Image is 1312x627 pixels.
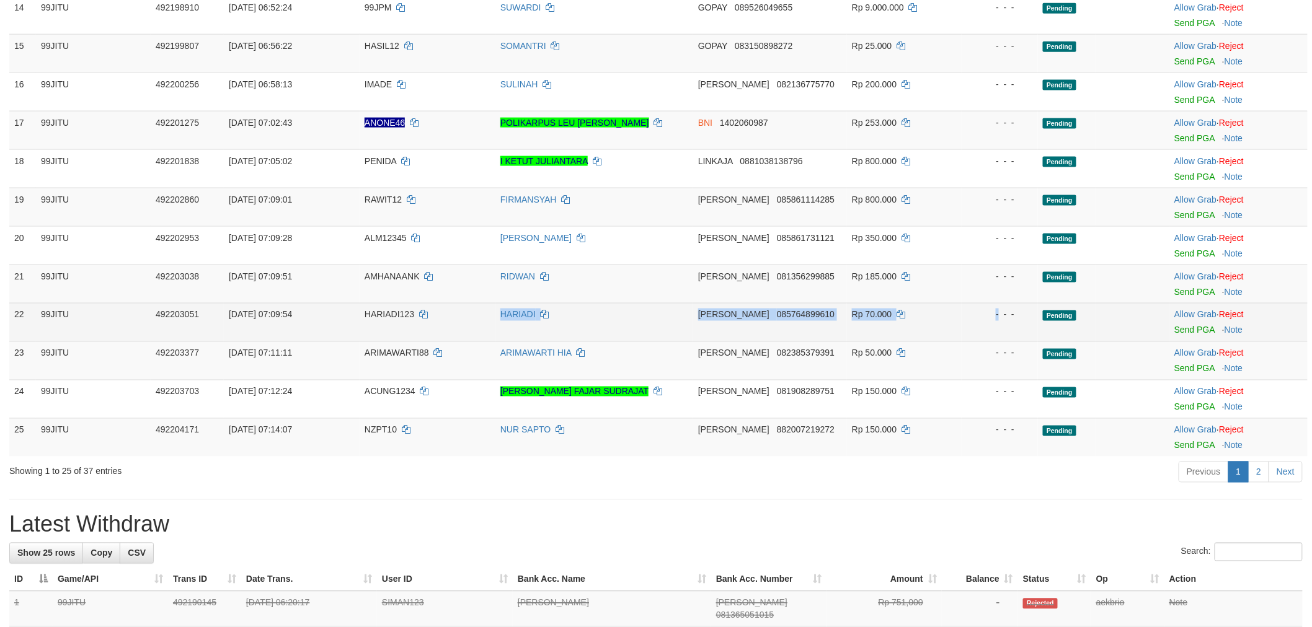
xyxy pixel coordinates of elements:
[698,233,769,243] span: [PERSON_NAME]
[156,2,199,12] span: 492198910
[1225,95,1243,105] a: Note
[229,271,292,281] span: [DATE] 07:09:51
[1174,118,1217,128] a: Allow Grab
[1043,349,1076,359] span: Pending
[1174,79,1219,89] span: ·
[827,568,942,591] th: Amount: activate to sort column ascending
[1169,111,1308,149] td: ·
[500,156,588,166] a: I KETUT JULIANTARA
[852,271,897,281] span: Rp 185.000
[156,271,199,281] span: 492203038
[698,271,769,281] span: [PERSON_NAME]
[1174,156,1217,166] a: Allow Grab
[1219,233,1244,243] a: Reject
[377,591,513,627] td: SIMAN123
[1225,441,1243,450] a: Note
[82,543,120,564] a: Copy
[1174,364,1215,374] a: Send PGA
[365,79,392,89] span: IMADE
[1174,195,1217,204] a: Allow Grab
[500,79,538,89] a: SULINAH
[1043,118,1076,129] span: Pending
[777,195,835,204] span: Copy 085861114285 to clipboard
[1169,380,1308,418] td: ·
[36,226,151,265] td: 99JITU
[156,310,199,320] span: 492203051
[156,348,199,358] span: 492203377
[1248,462,1269,483] a: 2
[967,1,1033,14] div: - - -
[9,512,1303,537] h1: Latest Withdraw
[156,156,199,166] span: 492201838
[1174,95,1215,105] a: Send PGA
[365,2,392,12] span: 99JPM
[156,195,199,204] span: 492202860
[229,118,292,128] span: [DATE] 07:02:43
[777,310,835,320] span: Copy 085764899610 to clipboard
[1269,462,1303,483] a: Next
[698,195,769,204] span: [PERSON_NAME]
[1018,568,1091,591] th: Status: activate to sort column ascending
[698,425,769,435] span: [PERSON_NAME]
[967,270,1033,283] div: - - -
[1215,543,1303,561] input: Search:
[852,156,897,166] span: Rp 800.000
[241,591,377,627] td: [DATE] 06:20:17
[1174,172,1215,182] a: Send PGA
[500,425,551,435] a: NUR SAPTO
[1225,172,1243,182] a: Note
[36,72,151,111] td: 99JITU
[168,568,241,591] th: Trans ID: activate to sort column ascending
[852,2,904,12] span: Rp 9.000.000
[1219,118,1244,128] a: Reject
[777,79,835,89] span: Copy 082136775770 to clipboard
[1228,462,1249,483] a: 1
[500,348,572,358] a: ARIMAWARTI HIA
[1174,248,1215,258] a: Send PGA
[128,548,146,558] span: CSV
[720,118,768,128] span: Copy 1402060987 to clipboard
[36,303,151,341] td: 99JITU
[365,387,415,397] span: ACUNG1234
[1219,195,1244,204] a: Reject
[777,348,835,358] span: Copy 082385379391 to clipboard
[9,111,36,149] td: 17
[1174,402,1215,412] a: Send PGA
[1043,272,1076,283] span: Pending
[852,348,892,358] span: Rp 50.000
[9,149,36,188] td: 18
[1174,325,1215,335] a: Send PGA
[852,425,897,435] span: Rp 150.000
[1043,42,1076,52] span: Pending
[1219,79,1244,89] a: Reject
[9,380,36,418] td: 24
[53,591,168,627] td: 99JITU
[1174,41,1217,51] a: Allow Grab
[735,41,792,51] span: Copy 083150898272 to clipboard
[156,41,199,51] span: 492199807
[1091,591,1164,627] td: aekbrio
[1219,348,1244,358] a: Reject
[967,40,1033,52] div: - - -
[698,348,769,358] span: [PERSON_NAME]
[36,418,151,457] td: 99JITU
[229,79,292,89] span: [DATE] 06:58:13
[1219,41,1244,51] a: Reject
[365,118,405,128] span: Nama rekening ada tanda titik/strip, harap diedit
[1174,41,1219,51] span: ·
[1169,418,1308,457] td: ·
[777,425,835,435] span: Copy 882007219272 to clipboard
[36,265,151,303] td: 99JITU
[1219,387,1244,397] a: Reject
[1174,425,1217,435] a: Allow Grab
[1174,348,1217,358] a: Allow Grab
[1169,226,1308,265] td: ·
[1043,234,1076,244] span: Pending
[156,233,199,243] span: 492202953
[9,460,538,478] div: Showing 1 to 25 of 37 entries
[1169,34,1308,72] td: ·
[698,79,769,89] span: [PERSON_NAME]
[9,265,36,303] td: 21
[365,348,429,358] span: ARIMAWARTI88
[1225,287,1243,297] a: Note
